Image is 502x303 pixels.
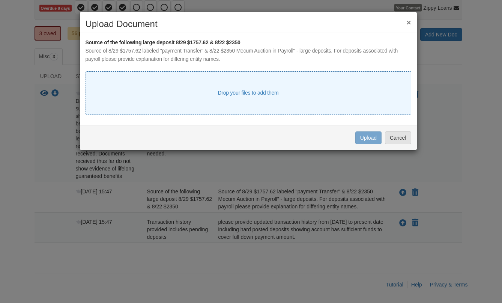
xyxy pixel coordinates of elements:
div: Source of 8/29 $1757.62 labeled "payment Transfer" & 8/22 $2350 Mecum Auction in Payroll" - large... [86,47,411,63]
button: Upload [355,131,382,144]
div: Drop your files to add them [218,89,278,97]
div: Source of the following large deposit 8/29 $1757.62 & 8/22 $2350 [86,39,411,47]
button: Cancel [385,131,411,144]
button: × [406,18,411,26]
h2: Upload Document [86,19,411,29]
